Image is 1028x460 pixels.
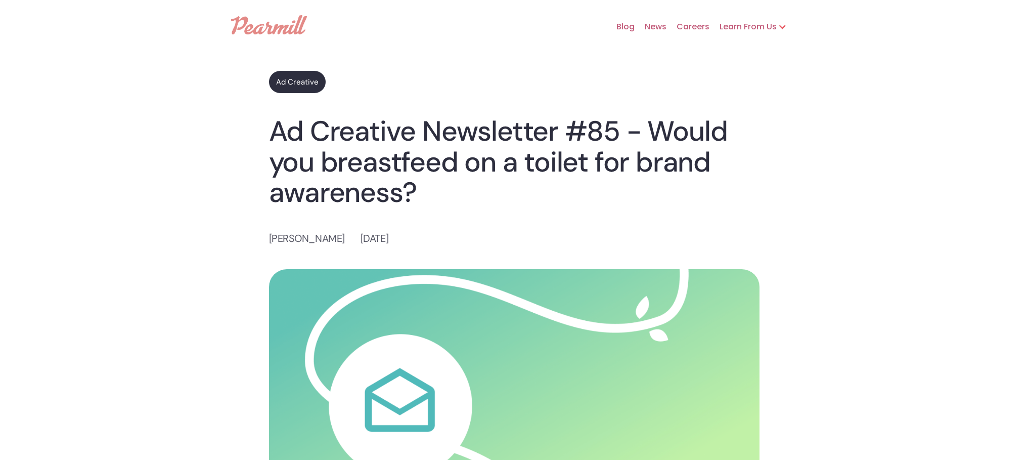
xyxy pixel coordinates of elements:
div: Learn From Us [709,11,797,43]
a: Blog [606,11,635,43]
p: [PERSON_NAME] [269,231,345,246]
div: Learn From Us [709,21,777,33]
a: Ad Creative [269,71,326,93]
a: Careers [666,11,709,43]
h1: Ad Creative Newsletter #85 - Would you breastfeed on a toilet for brand awareness? [269,116,759,208]
a: News [635,11,666,43]
p: [DATE] [361,231,388,246]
